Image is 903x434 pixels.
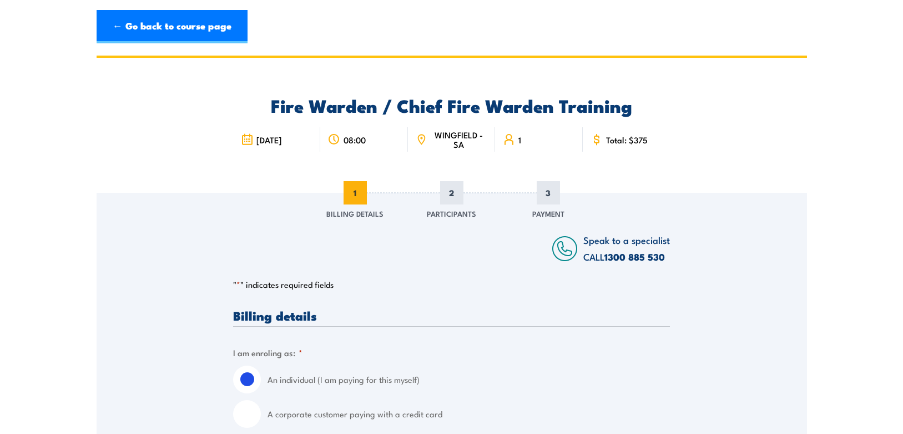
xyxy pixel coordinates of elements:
span: Total: $375 [606,135,648,144]
span: [DATE] [256,135,282,144]
a: ← Go back to course page [97,10,248,43]
span: 2 [440,181,463,204]
legend: I am enroling as: [233,346,302,359]
span: Speak to a specialist CALL [583,233,670,263]
label: A corporate customer paying with a credit card [268,400,670,428]
label: An individual (I am paying for this myself) [268,366,670,393]
span: Participants [427,208,476,219]
a: 1300 885 530 [604,250,665,264]
span: Billing Details [326,208,384,219]
h3: Billing details [233,309,670,322]
span: 08:00 [344,135,366,144]
span: 3 [537,181,560,204]
h2: Fire Warden / Chief Fire Warden Training [233,97,670,113]
span: Payment [532,208,564,219]
span: 1 [344,181,367,204]
p: " " indicates required fields [233,279,670,290]
span: 1 [518,135,521,144]
span: WINGFIELD - SA [430,130,487,149]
